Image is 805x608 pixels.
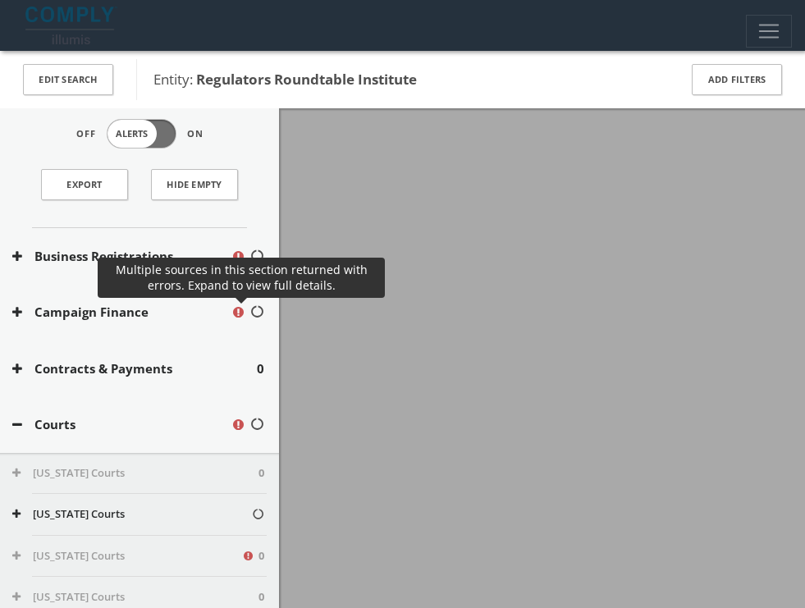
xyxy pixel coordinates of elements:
button: Hide Empty [151,169,238,200]
span: On [187,127,204,141]
img: illumis [25,7,117,44]
span: Off [76,127,96,141]
button: Business Registrations [12,247,231,266]
span: Entity: [153,70,417,89]
span: 0 [257,359,264,378]
span: 0 [258,548,264,565]
button: Toggle navigation [746,15,792,48]
button: [US_STATE] Courts [12,465,258,482]
button: Add Filters [692,64,782,96]
button: [US_STATE] Courts [12,506,251,523]
a: Export [41,169,128,200]
button: Edit Search [23,64,113,96]
span: 0 [258,589,264,606]
button: Courts [12,415,231,434]
button: [US_STATE] Courts [12,589,258,606]
button: Campaign Finance [12,303,231,322]
span: 0 [258,465,264,482]
button: [US_STATE] Courts [12,548,241,565]
b: Regulators Roundtable Institute [196,70,417,89]
button: Contracts & Payments [12,359,257,378]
